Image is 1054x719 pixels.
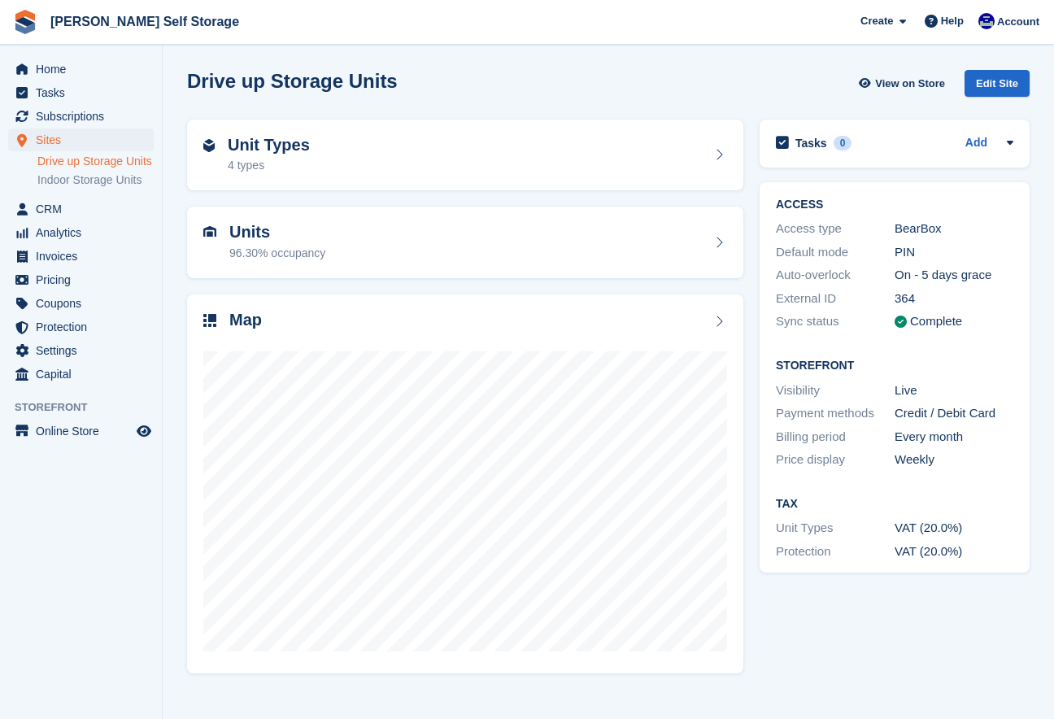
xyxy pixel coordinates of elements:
h2: Tasks [795,136,827,150]
span: Help [941,13,964,29]
h2: Map [229,311,262,329]
div: Price display [776,451,895,469]
h2: ACCESS [776,198,1013,211]
div: Weekly [895,451,1013,469]
div: VAT (20.0%) [895,519,1013,538]
h2: Tax [776,498,1013,511]
img: map-icn-33ee37083ee616e46c38cad1a60f524a97daa1e2b2c8c0bc3eb3415660979fc1.svg [203,314,216,327]
a: Units 96.30% occupancy [187,207,743,278]
a: menu [8,268,154,291]
span: Settings [36,339,133,362]
a: menu [8,316,154,338]
a: Unit Types 4 types [187,120,743,191]
div: VAT (20.0%) [895,543,1013,561]
span: Pricing [36,268,133,291]
a: menu [8,245,154,268]
span: Capital [36,363,133,386]
span: Create [860,13,893,29]
div: Edit Site [965,70,1030,97]
span: View on Store [875,76,945,92]
span: Home [36,58,133,81]
a: Indoor Storage Units [37,172,154,188]
span: Subscriptions [36,105,133,128]
a: [PERSON_NAME] Self Storage [44,8,246,35]
div: 96.30% occupancy [229,245,325,262]
a: menu [8,129,154,151]
a: menu [8,339,154,362]
span: Analytics [36,221,133,244]
div: Payment methods [776,404,895,423]
span: CRM [36,198,133,220]
span: Sites [36,129,133,151]
a: menu [8,198,154,220]
span: Storefront [15,399,162,416]
h2: Storefront [776,359,1013,373]
span: Online Store [36,420,133,442]
img: unit-type-icn-2b2737a686de81e16bb02015468b77c625bbabd49415b5ef34ead5e3b44a266d.svg [203,139,215,152]
img: Justin Farthing [978,13,995,29]
div: Billing period [776,428,895,447]
img: unit-icn-7be61d7bf1b0ce9d3e12c5938cc71ed9869f7b940bace4675aadf7bd6d80202e.svg [203,226,216,237]
div: External ID [776,290,895,308]
div: BearBox [895,220,1013,238]
div: Visibility [776,381,895,400]
a: menu [8,420,154,442]
div: Complete [910,312,962,331]
div: Protection [776,543,895,561]
a: menu [8,105,154,128]
img: stora-icon-8386f47178a22dfd0bd8f6a31ec36ba5ce8667c1dd55bd0f319d3a0aa187defe.svg [13,10,37,34]
div: Sync status [776,312,895,331]
a: menu [8,81,154,104]
div: Unit Types [776,519,895,538]
span: Tasks [36,81,133,104]
div: 4 types [228,157,310,174]
div: Credit / Debit Card [895,404,1013,423]
div: Every month [895,428,1013,447]
h2: Drive up Storage Units [187,70,398,92]
a: Map [187,294,743,674]
a: menu [8,363,154,386]
span: Account [997,14,1039,30]
a: Preview store [134,421,154,441]
span: Coupons [36,292,133,315]
a: menu [8,221,154,244]
a: menu [8,292,154,315]
span: Invoices [36,245,133,268]
a: Drive up Storage Units [37,154,154,169]
span: Protection [36,316,133,338]
div: Live [895,381,1013,400]
a: Edit Site [965,70,1030,103]
a: menu [8,58,154,81]
div: Auto-overlock [776,266,895,285]
a: View on Store [856,70,952,97]
div: Access type [776,220,895,238]
h2: Units [229,223,325,242]
div: 0 [834,136,852,150]
div: Default mode [776,243,895,262]
a: Add [965,134,987,153]
div: On - 5 days grace [895,266,1013,285]
div: PIN [895,243,1013,262]
div: 364 [895,290,1013,308]
h2: Unit Types [228,136,310,155]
